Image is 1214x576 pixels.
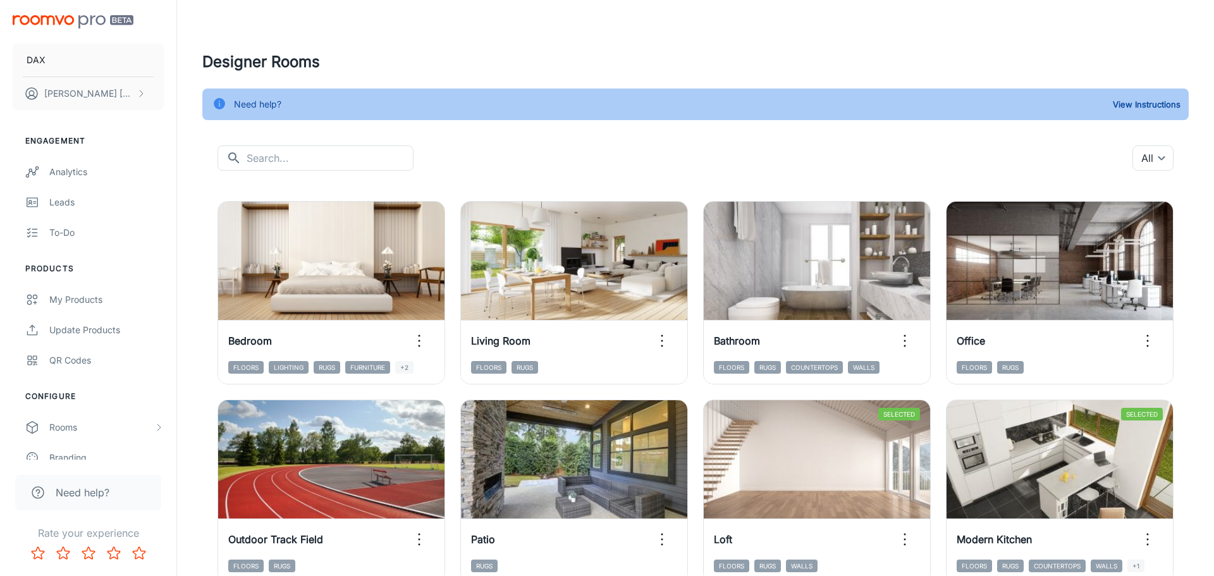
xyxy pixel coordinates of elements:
[234,92,281,116] div: Need help?
[49,353,164,367] div: QR Codes
[714,361,749,374] span: Floors
[395,361,414,374] span: +2
[471,560,498,572] span: Rugs
[1110,95,1184,114] button: View Instructions
[269,361,309,374] span: Lighting
[957,532,1032,547] h6: Modern Kitchen
[957,361,992,374] span: Floors
[13,44,164,77] button: DAX
[957,333,985,348] h6: Office
[228,532,323,547] h6: Outdoor Track Field
[126,541,152,566] button: Rate 5 star
[269,560,295,572] span: Rugs
[202,51,1189,73] h4: Designer Rooms
[471,532,495,547] h6: Patio
[51,541,76,566] button: Rate 2 star
[878,408,920,420] span: Selected
[754,560,781,572] span: Rugs
[25,541,51,566] button: Rate 1 star
[345,361,390,374] span: Furniture
[512,361,538,374] span: Rugs
[49,195,164,209] div: Leads
[49,293,164,307] div: My Products
[44,87,133,101] p: [PERSON_NAME] [PERSON_NAME]
[49,226,164,240] div: To-do
[314,361,340,374] span: Rugs
[848,361,880,374] span: Walls
[247,145,414,171] input: Search...
[1121,408,1163,420] span: Selected
[471,333,530,348] h6: Living Room
[49,323,164,337] div: Update Products
[228,361,264,374] span: Floors
[13,77,164,110] button: [PERSON_NAME] [PERSON_NAME]
[10,525,166,541] p: Rate your experience
[786,560,818,572] span: Walls
[1091,560,1122,572] span: Walls
[49,420,154,434] div: Rooms
[714,333,760,348] h6: Bathroom
[56,485,109,500] span: Need help?
[1029,560,1086,572] span: Countertops
[76,541,101,566] button: Rate 3 star
[754,361,781,374] span: Rugs
[101,541,126,566] button: Rate 4 star
[997,361,1024,374] span: Rugs
[957,560,992,572] span: Floors
[49,451,164,465] div: Branding
[786,361,843,374] span: Countertops
[228,560,264,572] span: Floors
[13,15,133,28] img: Roomvo PRO Beta
[1132,145,1174,171] div: All
[714,560,749,572] span: Floors
[997,560,1024,572] span: Rugs
[1127,560,1144,572] span: +1
[714,532,732,547] h6: Loft
[228,333,272,348] h6: Bedroom
[49,165,164,179] div: Analytics
[27,53,46,67] p: DAX
[471,361,506,374] span: Floors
